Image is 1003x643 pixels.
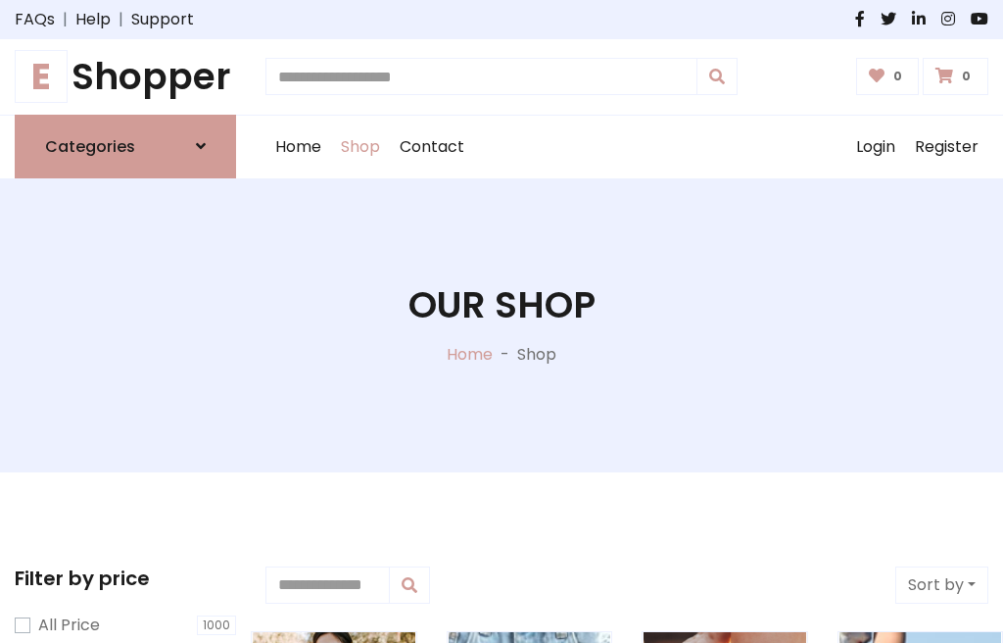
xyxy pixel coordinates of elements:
[846,116,905,178] a: Login
[38,614,100,637] label: All Price
[55,8,75,31] span: |
[957,68,976,85] span: 0
[905,116,988,178] a: Register
[517,343,556,367] p: Shop
[45,137,135,156] h6: Categories
[15,567,236,590] h5: Filter by price
[493,343,517,367] p: -
[447,343,493,366] a: Home
[75,8,111,31] a: Help
[111,8,131,31] span: |
[923,58,988,95] a: 0
[15,8,55,31] a: FAQs
[390,116,474,178] a: Contact
[15,55,236,99] h1: Shopper
[131,8,194,31] a: Support
[15,115,236,178] a: Categories
[15,50,68,103] span: E
[265,116,331,178] a: Home
[408,283,596,327] h1: Our Shop
[331,116,390,178] a: Shop
[856,58,920,95] a: 0
[895,567,988,604] button: Sort by
[197,616,236,635] span: 1000
[888,68,907,85] span: 0
[15,55,236,99] a: EShopper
